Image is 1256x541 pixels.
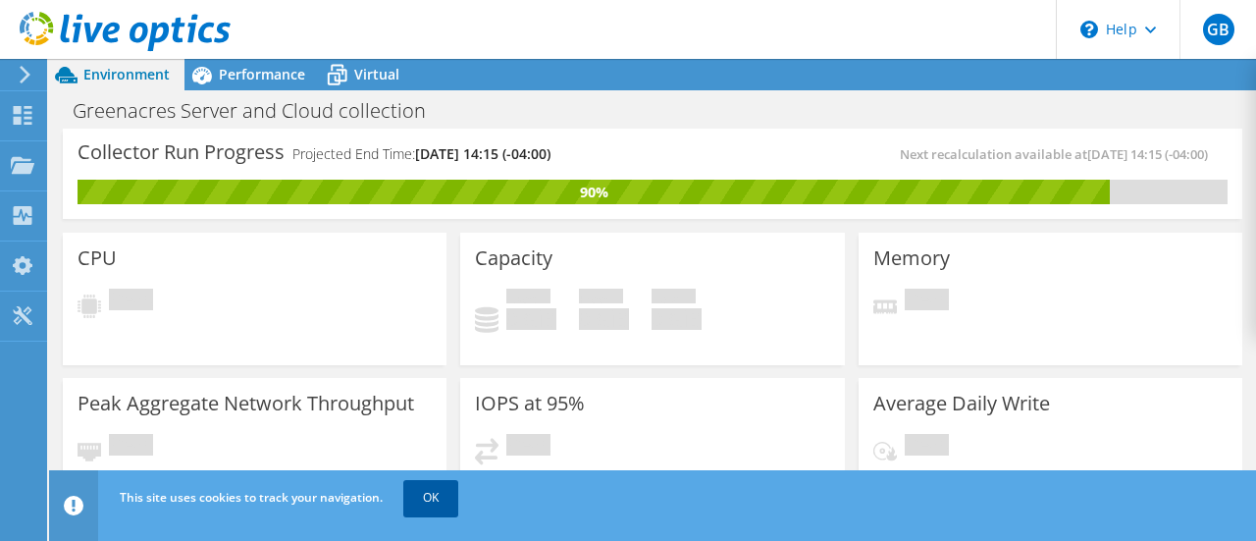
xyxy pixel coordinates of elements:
[415,144,550,163] span: [DATE] 14:15 (-04:00)
[1087,145,1208,163] span: [DATE] 14:15 (-04:00)
[475,247,552,269] h3: Capacity
[475,393,585,414] h3: IOPS at 95%
[506,289,550,308] span: Used
[354,65,399,83] span: Virtual
[83,65,170,83] span: Environment
[1080,21,1098,38] svg: \n
[78,182,1110,203] div: 90%
[403,480,458,515] a: OK
[219,65,305,83] span: Performance
[905,289,949,315] span: Pending
[905,434,949,460] span: Pending
[873,393,1050,414] h3: Average Daily Write
[120,489,383,506] span: This site uses cookies to track your navigation.
[109,289,153,315] span: Pending
[652,289,696,308] span: Total
[292,143,550,165] h4: Projected End Time:
[109,434,153,460] span: Pending
[1203,14,1234,45] span: GB
[579,308,629,330] h4: 0 GiB
[579,289,623,308] span: Free
[506,434,550,460] span: Pending
[506,308,556,330] h4: 0 GiB
[652,308,702,330] h4: 0 GiB
[873,247,950,269] h3: Memory
[64,100,456,122] h1: Greenacres Server and Cloud collection
[900,145,1218,163] span: Next recalculation available at
[78,393,414,414] h3: Peak Aggregate Network Throughput
[78,247,117,269] h3: CPU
